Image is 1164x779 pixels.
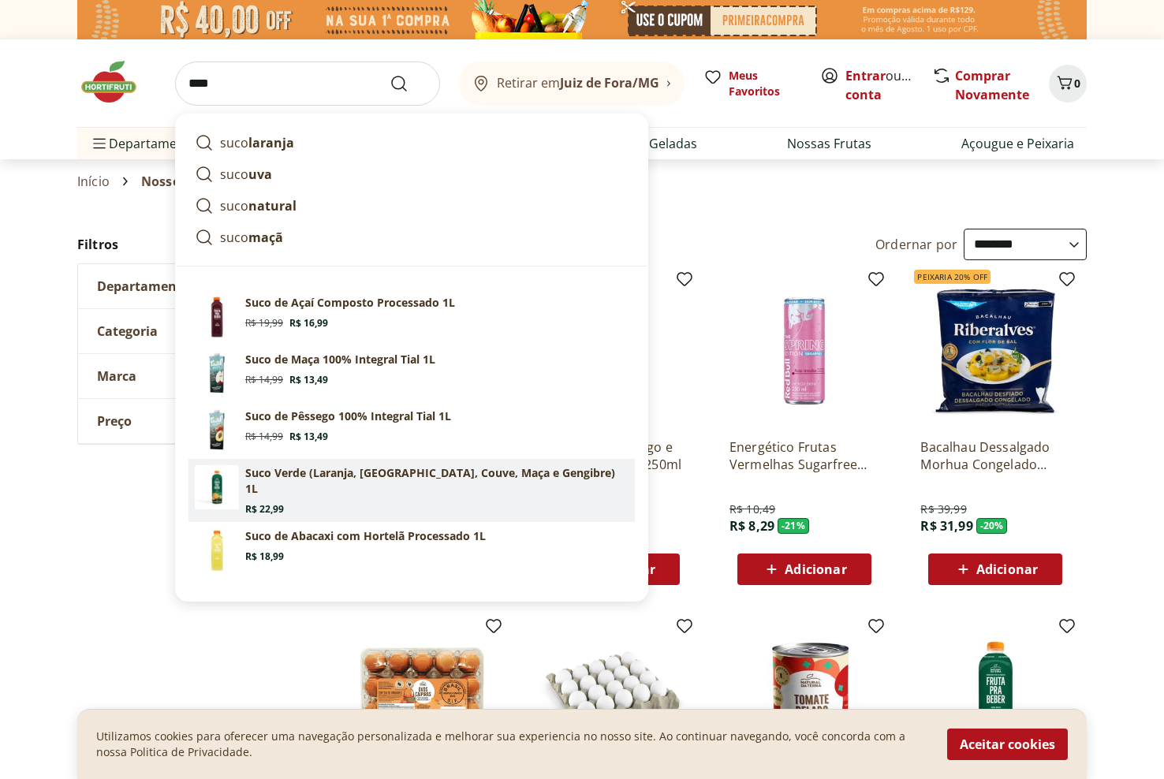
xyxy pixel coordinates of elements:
[787,134,871,153] a: Nossas Frutas
[245,317,283,330] span: R$ 19,99
[289,374,328,386] span: R$ 13,49
[928,553,1062,585] button: Adicionar
[778,518,809,534] span: - 21 %
[78,264,315,308] button: Departamento
[920,501,966,517] span: R$ 39,99
[96,729,928,760] p: Utilizamos cookies para oferecer uma navegação personalizada e melhorar sua experiencia no nosso ...
[90,125,203,162] span: Departamentos
[188,190,635,222] a: suconatural
[737,553,871,585] button: Adicionar
[188,158,635,190] a: sucouva
[560,74,659,91] b: Juiz de Fora/MG
[947,729,1068,760] button: Aceitar cookies
[961,134,1074,153] a: Açougue e Peixaria
[77,58,156,106] img: Hortifruti
[920,517,972,535] span: R$ 31,99
[220,196,297,215] p: suco
[785,563,846,576] span: Adicionar
[845,67,886,84] a: Entrar
[976,518,1008,534] span: - 20 %
[289,317,328,330] span: R$ 16,99
[188,345,635,402] a: Suco de Maçã 100% Integral Tial 1LSuco de Maça 100% Integral Tial 1LR$ 14,99R$ 13,49
[729,623,879,773] img: Tomate Pelado Italiano Natural da Terra 400g
[97,413,132,429] span: Preço
[347,623,497,773] img: Ovo caipira vermelho HNT 20 unidades
[538,623,688,773] img: Ovo Branco com 20 unidades
[220,165,272,184] p: suco
[976,563,1038,576] span: Adicionar
[220,228,283,247] p: suco
[245,465,629,497] p: Suco Verde (Laranja, [GEOGRAPHIC_DATA], Couve, Maça e Gengibre) 1L
[245,430,283,443] span: R$ 14,99
[245,550,284,563] span: R$ 18,99
[195,352,239,396] img: Suco de Maçã 100% Integral Tial 1L
[1049,65,1087,102] button: Carrinho
[729,517,774,535] span: R$ 8,29
[729,276,879,426] img: Energético Frutas Vermelhas Sugarfree Red Bull 250ml
[188,222,635,253] a: sucomaçã
[497,76,659,90] span: Retirar em
[195,408,239,453] img: Suco de Pêssego 100% Integral Tial 1L
[920,623,1070,773] img: Suco Verde (Laranja, Hortelã, Couve, Maça e Gengibre) 1L
[195,528,239,572] img: Principal
[729,68,801,99] span: Meus Favoritos
[188,459,635,522] a: Suco Verde (Laranja, Hortelã, Couve, Maça e Gengibre) 1LSuco Verde (Laranja, [GEOGRAPHIC_DATA], C...
[195,295,239,339] img: Principal
[875,236,957,253] label: Ordernar por
[955,67,1029,103] a: Comprar Novamente
[845,67,932,103] a: Criar conta
[245,503,284,516] span: R$ 22,99
[248,166,272,183] strong: uva
[188,522,635,579] a: PrincipalSuco de Abacaxi com Hortelã Processado 1LR$ 18,99
[78,354,315,398] button: Marca
[97,278,190,294] span: Departamento
[248,134,294,151] strong: laranja
[78,309,315,353] button: Categoria
[245,528,486,544] p: Suco de Abacaxi com Hortelã Processado 1L
[220,133,294,152] p: suco
[729,438,879,473] a: Energético Frutas Vermelhas Sugarfree Red Bull 250ml
[97,323,158,339] span: Categoria
[1074,76,1080,91] span: 0
[78,399,315,443] button: Preço
[195,465,239,509] img: Suco Verde (Laranja, Hortelã, Couve, Maça e Gengibre) 1L
[245,374,283,386] span: R$ 14,99
[188,289,635,345] a: PrincipalSuco de Açaí Composto Processado 1LR$ 19,99R$ 16,99
[188,127,635,158] a: sucolaranja
[245,295,455,311] p: Suco de Açaí Composto Processado 1L
[77,229,315,260] h2: Filtros
[188,402,635,459] a: Suco de Pêssego 100% Integral Tial 1LSuco de Pêssego 100% Integral Tial 1LR$ 14,99R$ 13,49
[90,125,109,162] button: Menu
[920,438,1070,473] a: Bacalhau Dessalgado Morhua Congelado Riberalves 400G
[248,197,297,214] strong: natural
[914,270,991,284] span: Peixaria 20% OFF
[245,352,435,367] p: Suco de Maça 100% Integral Tial 1L
[245,408,451,424] p: Suco de Pêssego 100% Integral Tial 1L
[77,174,110,188] a: Início
[390,74,427,93] button: Submit Search
[459,61,685,106] button: Retirar emJuiz de Fora/MG
[920,276,1070,426] img: Bacalhau Dessalgado Morhua Congelado Riberalves 400G
[97,368,136,384] span: Marca
[703,68,801,99] a: Meus Favoritos
[289,430,328,443] span: R$ 13,49
[248,229,283,246] strong: maçã
[141,174,278,188] span: Nossos Lançamentos
[845,66,916,104] span: ou
[175,61,440,106] input: search
[729,501,775,517] span: R$ 10,49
